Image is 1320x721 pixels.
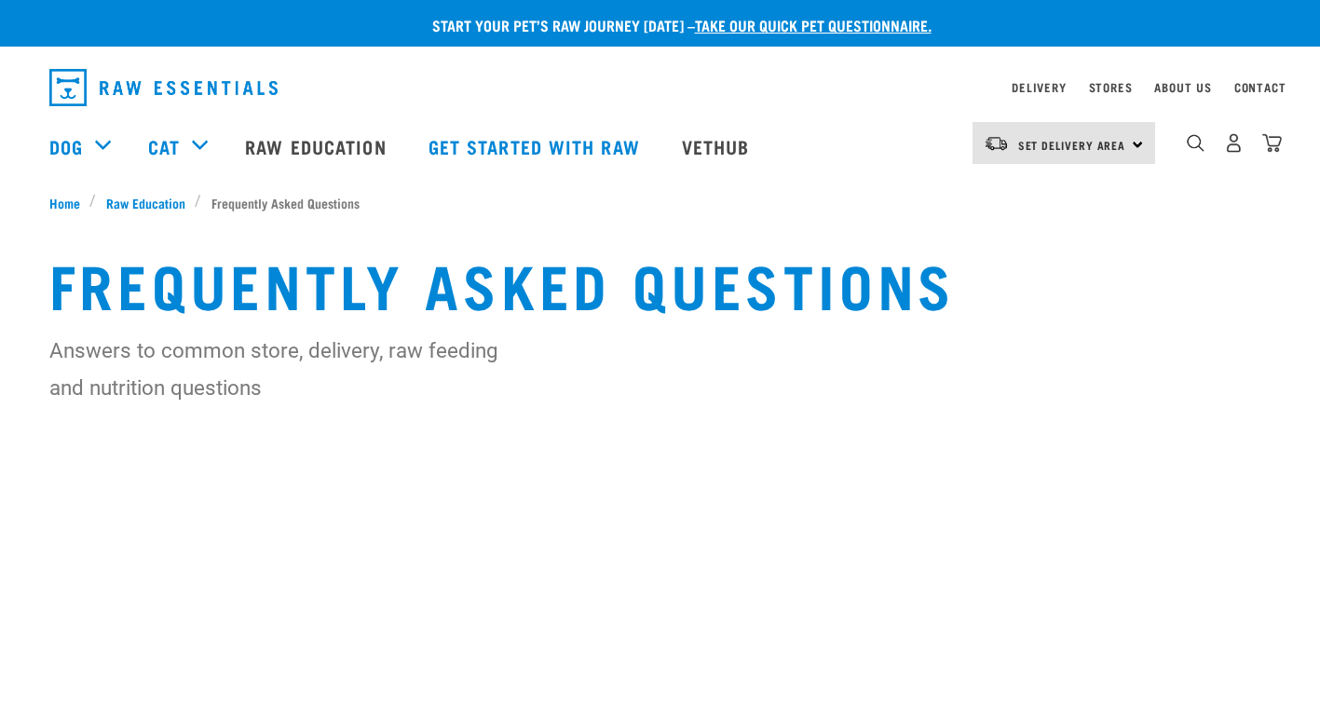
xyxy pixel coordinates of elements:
a: Cat [148,132,180,160]
span: Set Delivery Area [1018,142,1126,148]
a: About Us [1154,84,1211,90]
a: Raw Education [226,109,409,184]
a: Home [49,193,90,212]
img: van-moving.png [984,135,1009,152]
a: take our quick pet questionnaire. [695,20,932,29]
a: Dog [49,132,83,160]
p: Answers to common store, delivery, raw feeding and nutrition questions [49,332,538,406]
span: Home [49,193,80,212]
nav: dropdown navigation [34,61,1286,114]
nav: breadcrumbs [49,193,1272,212]
img: user.png [1224,133,1244,153]
img: home-icon@2x.png [1262,133,1282,153]
img: Raw Essentials Logo [49,69,278,106]
h1: Frequently Asked Questions [49,250,1272,317]
span: Raw Education [106,193,185,212]
a: Delivery [1012,84,1066,90]
a: Contact [1234,84,1286,90]
img: home-icon-1@2x.png [1187,134,1204,152]
a: Vethub [663,109,773,184]
a: Stores [1089,84,1133,90]
a: Raw Education [96,193,195,212]
a: Get started with Raw [410,109,663,184]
